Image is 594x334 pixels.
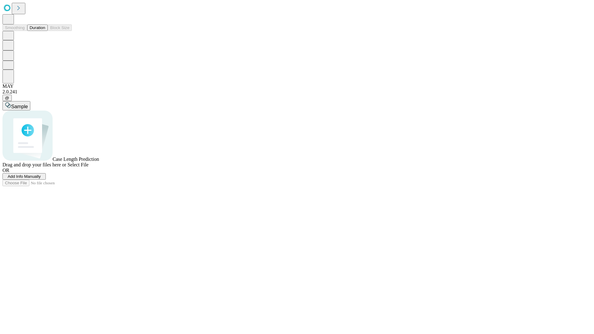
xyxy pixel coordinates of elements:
[2,89,592,95] div: 2.0.241
[2,95,12,101] button: @
[2,83,592,89] div: MAY
[5,96,9,100] span: @
[8,174,41,179] span: Add Info Manually
[2,173,46,180] button: Add Info Manually
[2,101,30,110] button: Sample
[27,24,48,31] button: Duration
[2,168,9,173] span: OR
[11,104,28,109] span: Sample
[2,162,66,167] span: Drag and drop your files here or
[2,24,27,31] button: Smoothing
[67,162,88,167] span: Select File
[53,156,99,162] span: Case Length Prediction
[48,24,72,31] button: Block Size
